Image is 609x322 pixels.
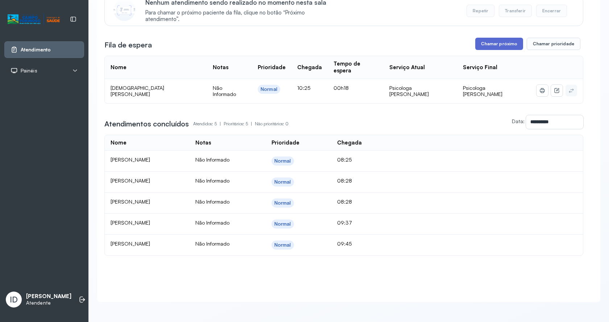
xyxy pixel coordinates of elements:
span: 09:37 [337,219,352,226]
span: [PERSON_NAME] [111,198,150,205]
span: Não Informado [195,156,229,163]
p: [PERSON_NAME] [26,293,71,300]
span: 00h18 [333,85,349,91]
a: Atendimento [11,46,78,53]
div: Prioridade [258,64,286,71]
span: 08:25 [337,156,352,163]
span: Painéis [21,68,37,74]
span: Não Informado [213,85,236,97]
div: Normal [274,242,291,248]
div: Normal [274,158,291,164]
div: Nome [111,139,127,146]
p: Não prioritários: 0 [255,119,289,129]
button: Chamar próximo [475,38,523,50]
div: Nome [111,64,127,71]
div: Chegada [337,139,362,146]
div: Serviço Atual [389,64,425,71]
p: Prioritários: 5 [224,119,255,129]
span: [PERSON_NAME] [111,156,150,163]
button: Transferir [499,5,532,17]
span: | [251,121,252,126]
span: Não Informado [195,177,229,184]
button: Encerrar [536,5,567,17]
div: Psicologa [PERSON_NAME] [389,85,451,97]
div: Chegada [297,64,322,71]
p: Atendente [26,300,71,306]
div: Normal [274,179,291,185]
div: Notas [213,64,228,71]
div: Normal [274,200,291,206]
span: 09:45 [337,241,352,247]
div: Notas [195,139,211,146]
div: Tempo de espera [333,60,378,74]
span: Não Informado [195,241,229,247]
span: Não Informado [195,198,229,205]
img: Logotipo do estabelecimento [8,13,60,25]
span: 10:25 [297,85,310,91]
span: 08:28 [337,177,352,184]
div: Serviço Final [463,64,497,71]
span: Atendimento [21,47,51,53]
label: Data: [512,118,525,124]
button: Chamar prioridade [527,38,580,50]
div: Normal [261,86,277,92]
span: Para chamar o próximo paciente da fila, clique no botão “Próximo atendimento”. [145,9,337,23]
span: [PERSON_NAME] [111,219,150,226]
span: [PERSON_NAME] [111,177,150,184]
span: [PERSON_NAME] [111,241,150,247]
span: 08:28 [337,198,352,205]
button: Repetir [467,5,494,17]
span: Psicologa [PERSON_NAME] [463,85,502,97]
span: Não Informado [195,219,229,226]
span: | [220,121,221,126]
div: Normal [274,221,291,227]
h3: Atendimentos concluídos [104,119,189,129]
h3: Fila de espera [104,40,152,50]
div: Prioridade [272,139,299,146]
span: [DEMOGRAPHIC_DATA][PERSON_NAME] [111,85,164,97]
p: Atendidos: 5 [193,119,224,129]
